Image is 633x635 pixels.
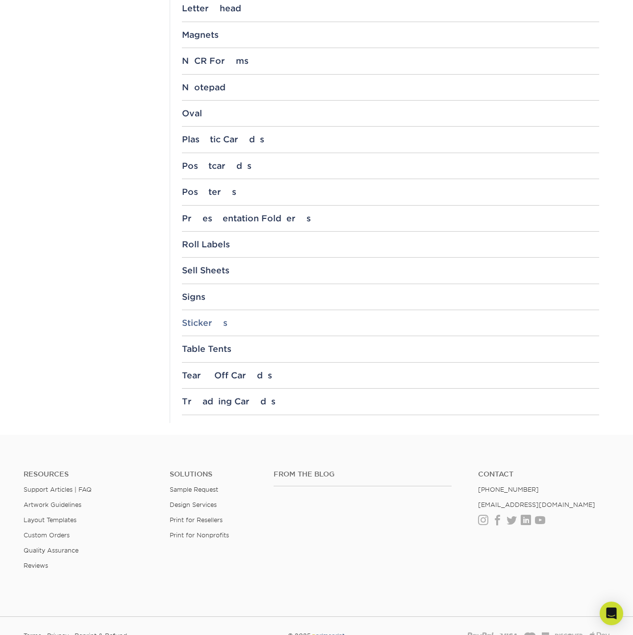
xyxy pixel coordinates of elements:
[170,470,259,478] h4: Solutions
[24,470,155,478] h4: Resources
[182,108,599,118] div: Oval
[478,470,609,478] a: Contact
[182,239,599,249] div: Roll Labels
[24,562,48,569] a: Reviews
[24,486,92,493] a: Support Articles | FAQ
[182,265,599,275] div: Sell Sheets
[274,470,452,478] h4: From the Blog
[182,318,599,328] div: Stickers
[182,3,599,13] div: Letterhead
[478,501,595,508] a: [EMAIL_ADDRESS][DOMAIN_NAME]
[24,516,76,524] a: Layout Templates
[182,134,599,144] div: Plastic Cards
[182,397,599,406] div: Trading Cards
[182,82,599,92] div: Notepad
[24,501,81,508] a: Artwork Guidelines
[182,292,599,302] div: Signs
[24,547,78,554] a: Quality Assurance
[170,486,218,493] a: Sample Request
[478,486,539,493] a: [PHONE_NUMBER]
[170,531,229,539] a: Print for Nonprofits
[182,161,599,171] div: Postcards
[170,516,223,524] a: Print for Resellers
[24,531,70,539] a: Custom Orders
[182,213,599,223] div: Presentation Folders
[182,187,599,197] div: Posters
[182,30,599,40] div: Magnets
[182,344,599,354] div: Table Tents
[182,370,599,380] div: Tear Off Cards
[170,501,217,508] a: Design Services
[182,56,599,66] div: NCR Forms
[600,602,623,625] div: Open Intercom Messenger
